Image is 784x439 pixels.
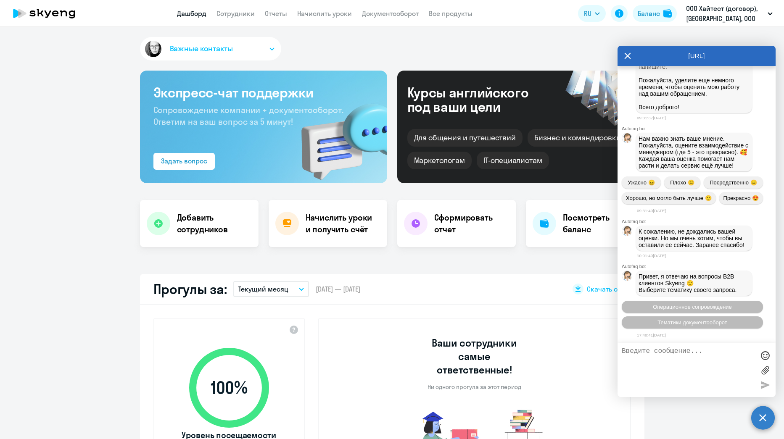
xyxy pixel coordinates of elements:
[622,316,763,329] button: Тематики документооборот
[622,126,776,131] div: Autofaq bot
[233,281,309,297] button: Текущий месяц
[216,9,255,18] a: Сотрудники
[710,179,757,186] span: Посредственно 😑
[153,84,374,101] h3: Экспресс-чат поддержки
[653,304,732,310] span: Операционное сопровождение
[563,212,638,235] h4: Посмотреть баланс
[622,192,716,204] button: Хорошо, но могло быть лучше 🙂
[622,226,633,238] img: bot avatar
[663,9,672,18] img: balance
[628,179,655,186] span: Ужасно 😖
[429,9,473,18] a: Все продукты
[639,228,744,248] span: К сожалению, не дождались вашей оценки. Но мы очень хотим, чтобы вы оставили ее сейчас. Заранее с...
[670,179,694,186] span: Плохо ☹️
[639,273,737,293] span: Привет, я отвечаю на вопросы B2B клиентов Skyeng 🙂 Выберите тематику своего запроса.
[682,3,777,24] button: ООО Хайтест (договор), [GEOGRAPHIC_DATA], ООО
[289,89,387,183] img: bg-img
[177,212,252,235] h4: Добавить сотрудников
[407,152,472,169] div: Маркетологам
[578,5,606,22] button: RU
[622,219,776,224] div: Autofaq bot
[143,39,163,59] img: avatar
[181,378,277,398] span: 100 %
[633,5,677,22] button: Балансbalance
[637,116,666,120] time: 09:31:37[DATE]
[140,37,281,60] button: Важные контакты
[306,212,379,235] h4: Начислить уроки и получить счёт
[434,212,509,235] h4: Сформировать отчет
[622,301,763,313] button: Операционное сопровождение
[420,336,528,376] h3: Ваши сотрудники самые ответственные!
[622,264,776,269] div: Autofaq bot
[407,85,551,114] div: Курсы английского под ваши цели
[719,192,763,204] button: Прекрасно 😍
[664,176,700,189] button: Плохо ☹️
[622,176,661,189] button: Ужасно 😖
[477,152,549,169] div: IT-специалистам
[759,364,771,376] label: Лимит 10 файлов
[639,135,750,169] span: Нам важно знать ваше мнение. Пожалуйста, оцените взаимодействие с менеджером (где 5 - это прекрас...
[622,271,633,283] img: bot avatar
[161,156,207,166] div: Задать вопрос
[622,133,633,145] img: bot avatar
[638,8,660,18] div: Баланс
[153,105,343,127] span: Сопровождение компании + документооборот. Ответим на ваш вопрос за 5 минут!
[528,129,628,147] div: Бизнес и командировки
[428,383,521,391] p: Ни одного прогула за этот период
[704,176,763,189] button: Посредственно 😑
[177,9,206,18] a: Дашборд
[657,319,727,326] span: Тематики документооборот
[626,195,712,201] span: Хорошо, но могло быть лучше 🙂
[407,129,523,147] div: Для общения и путешествий
[238,284,288,294] p: Текущий месяц
[587,284,631,294] span: Скачать отчет
[639,43,750,110] p: Я завершаю наш диалог и желаю вам прекрасного дня! 😍 Если бут ещё вопросы, пожалуйста, напишите. ...
[153,153,215,170] button: Задать вопрос
[637,208,666,213] time: 09:31:40[DATE]
[153,281,227,297] h2: Прогулы за:
[686,3,764,24] p: ООО Хайтест (договор), [GEOGRAPHIC_DATA], ООО
[316,284,360,294] span: [DATE] — [DATE]
[723,195,759,201] span: Прекрасно 😍
[637,253,666,258] time: 10:01:40[DATE]
[637,333,666,337] time: 17:48:41[DATE]
[362,9,419,18] a: Документооборот
[584,8,591,18] span: RU
[170,43,233,54] span: Важные контакты
[265,9,287,18] a: Отчеты
[297,9,352,18] a: Начислить уроки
